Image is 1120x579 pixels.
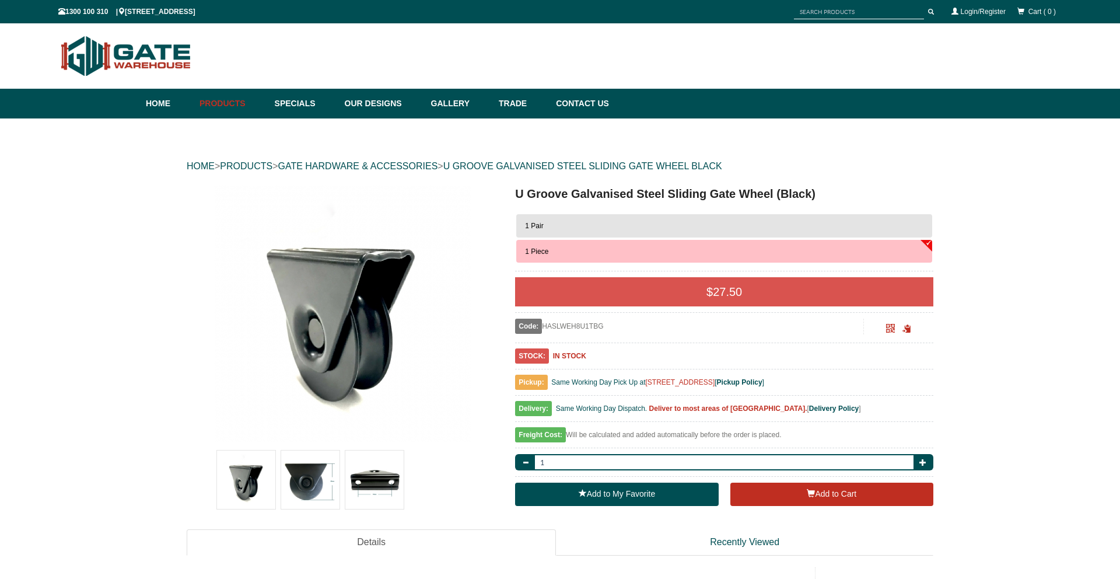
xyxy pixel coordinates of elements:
[717,378,762,386] a: Pickup Policy
[525,222,543,230] span: 1 Pair
[278,161,437,171] a: GATE HARDWARE & ACCESSORIES
[493,89,550,118] a: Trade
[515,185,933,203] h1: U Groove Galvanised Steel Sliding Gate Wheel (Black)
[425,89,493,118] a: Gallery
[187,148,933,185] div: > > >
[516,240,932,263] button: 1 Piece
[443,161,722,171] a: U GROOVE GALVANISED STEEL SLIDING GATE WHEEL BLACK
[1028,8,1056,16] span: Cart ( 0 )
[515,402,933,422] div: [ ]
[649,404,807,413] b: Deliver to most areas of [GEOGRAPHIC_DATA].
[187,529,556,556] a: Details
[525,247,548,256] span: 1 Piece
[214,185,471,442] img: U Groove Galvanised Steel Sliding Gate Wheel (Black) - 1 Piece - Gate Warehouse
[269,89,339,118] a: Specials
[146,89,194,118] a: Home
[809,404,859,413] a: Delivery Policy
[58,29,194,83] img: Gate Warehouse
[281,451,339,509] img: U Groove Galvanised Steel Sliding Gate Wheel (Black)
[551,378,764,386] span: Same Working Day Pick Up at [ ]
[556,404,647,413] span: Same Working Day Dispatch.
[553,352,586,360] b: IN STOCK
[516,214,932,238] button: 1 Pair
[515,348,549,364] span: STOCK:
[515,427,566,442] span: Freight Cost:
[515,401,552,416] span: Delivery:
[550,89,609,118] a: Contact Us
[187,161,215,171] a: HOME
[961,8,1006,16] a: Login/Register
[515,428,933,448] div: Will be calculated and added automatically before the order is placed.
[730,483,933,506] button: Add to Cart
[188,185,496,442] a: U Groove Galvanised Steel Sliding Gate Wheel (Black) - 1 Piece - Gate Warehouse
[646,378,715,386] a: [STREET_ADDRESS]
[217,451,275,509] img: U Groove Galvanised Steel Sliding Gate Wheel (Black)
[194,89,269,118] a: Products
[220,161,272,171] a: PRODUCTS
[58,8,195,16] span: 1300 100 310 | [STREET_ADDRESS]
[886,326,895,334] a: Click to enlarge and scan to share.
[902,325,911,333] span: Click to copy the URL
[515,277,933,306] div: $
[794,5,924,19] input: SEARCH PRODUCTS
[345,451,404,509] img: U Groove Galvanised Steel Sliding Gate Wheel (Black)
[556,529,933,556] a: Recently Viewed
[515,319,863,334] div: HASLWEH8U1TBG
[515,375,547,390] span: Pickup:
[713,285,742,298] span: 27.50
[339,89,425,118] a: Our Designs
[515,483,718,506] a: Add to My Favorite
[515,319,542,334] span: Code:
